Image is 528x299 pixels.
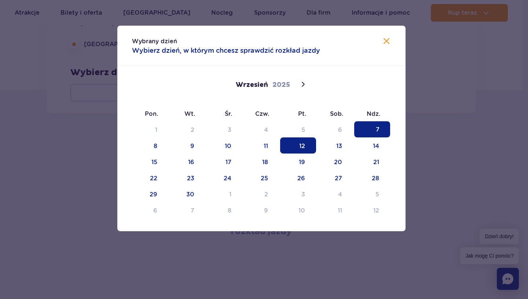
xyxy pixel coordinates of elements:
[243,121,279,137] span: Wrzesień 4, 2025
[132,170,168,186] span: Wrzesień 22, 2025
[317,110,354,118] span: Sob.
[354,121,390,137] span: Wrzesień 7, 2025
[280,202,316,218] span: Październik 10, 2025
[317,121,353,137] span: Wrzesień 6, 2025
[206,154,242,170] span: Wrzesień 17, 2025
[132,38,177,45] span: Wybrany dzień
[169,154,205,170] span: Wrzesień 16, 2025
[169,202,205,218] span: Październik 7, 2025
[206,121,242,137] span: Wrzesień 3, 2025
[169,110,206,118] span: Wt.
[354,137,390,154] span: Wrzesień 14, 2025
[243,186,279,202] span: Październik 2, 2025
[354,110,391,118] span: Ndz.
[169,186,205,202] span: Wrzesień 30, 2025
[206,202,242,218] span: Październik 8, 2025
[169,121,205,137] span: Wrzesień 2, 2025
[132,110,169,118] span: Pon.
[280,121,316,137] span: Wrzesień 5, 2025
[132,137,168,154] span: Wrzesień 8, 2025
[317,202,353,218] span: Październik 11, 2025
[243,154,279,170] span: Wrzesień 18, 2025
[132,45,320,55] span: Wybierz dzień, w którym chcesz sprawdzić rozkład jazdy
[354,170,390,186] span: Wrzesień 28, 2025
[317,137,353,154] span: Wrzesień 13, 2025
[206,110,243,118] span: Śr.
[132,202,168,218] span: Październik 6, 2025
[317,154,353,170] span: Wrzesień 20, 2025
[354,202,390,218] span: Październik 12, 2025
[280,170,316,186] span: Wrzesień 26, 2025
[317,170,353,186] span: Wrzesień 27, 2025
[243,202,279,218] span: Październik 9, 2025
[280,137,316,154] span: Wrzesień 12, 2025
[206,186,242,202] span: Październik 1, 2025
[280,186,316,202] span: Październik 3, 2025
[280,110,317,118] span: Pt.
[236,81,268,89] span: Wrzesień
[317,186,353,202] span: Październik 4, 2025
[132,186,168,202] span: Wrzesień 29, 2025
[169,137,205,154] span: Wrzesień 9, 2025
[206,137,242,154] span: Wrzesień 10, 2025
[132,154,168,170] span: Wrzesień 15, 2025
[243,137,279,154] span: Wrzesień 11, 2025
[354,154,390,170] span: Wrzesień 21, 2025
[169,170,205,186] span: Wrzesień 23, 2025
[243,170,279,186] span: Wrzesień 25, 2025
[243,110,280,118] span: Czw.
[354,186,390,202] span: Październik 5, 2025
[132,121,168,137] span: Wrzesień 1, 2025
[206,170,242,186] span: Wrzesień 24, 2025
[280,154,316,170] span: Wrzesień 19, 2025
